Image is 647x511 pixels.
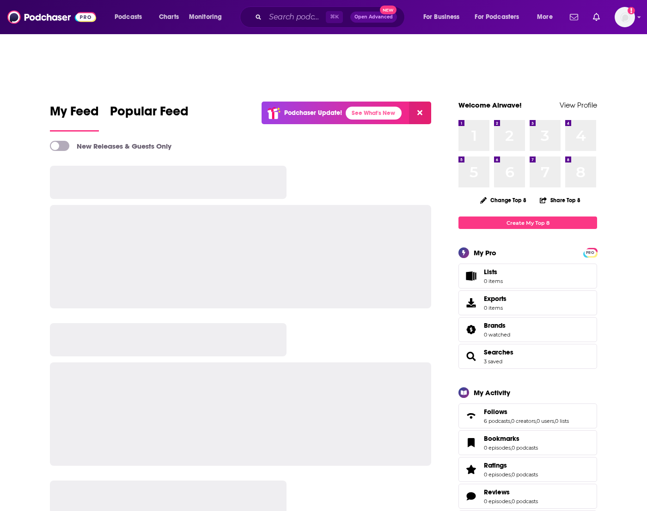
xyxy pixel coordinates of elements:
[183,10,234,24] button: open menu
[484,295,507,303] span: Exports
[484,331,510,338] a: 0 watched
[484,461,538,469] a: Ratings
[512,445,538,451] a: 0 podcasts
[346,107,402,120] a: See What's New
[462,436,480,449] a: Bookmarks
[484,321,506,330] span: Brands
[284,109,342,117] p: Podchaser Update!
[484,418,510,424] a: 6 podcasts
[159,11,179,24] span: Charts
[458,264,597,289] a: Lists
[350,12,397,23] button: Open AdvancedNew
[458,290,597,315] a: Exports
[484,321,510,330] a: Brands
[462,296,480,309] span: Exports
[423,11,460,24] span: For Business
[484,305,507,311] span: 0 items
[484,348,513,356] a: Searches
[615,7,635,27] span: Logged in as AirwaveMedia
[417,10,471,24] button: open menu
[555,418,569,424] a: 0 lists
[50,103,99,132] a: My Feed
[511,445,512,451] span: ,
[484,358,502,365] a: 3 saved
[511,418,536,424] a: 0 creators
[380,6,397,14] span: New
[484,434,519,443] span: Bookmarks
[475,11,519,24] span: For Podcasters
[511,498,512,505] span: ,
[462,463,480,476] a: Ratings
[475,194,532,206] button: Change Top 8
[474,248,496,257] div: My Pro
[469,10,533,24] button: open menu
[554,418,555,424] span: ,
[531,10,564,24] button: open menu
[589,9,604,25] a: Show notifications dropdown
[354,15,393,19] span: Open Advanced
[484,434,538,443] a: Bookmarks
[615,7,635,27] img: User Profile
[484,268,503,276] span: Lists
[539,191,581,209] button: Share Top 8
[628,7,635,14] svg: Add a profile image
[110,103,189,125] span: Popular Feed
[484,471,511,478] a: 0 episodes
[484,488,538,496] a: Reviews
[537,11,553,24] span: More
[458,344,597,369] span: Searches
[484,461,507,469] span: Ratings
[458,484,597,509] span: Reviews
[560,101,597,109] a: View Profile
[484,488,510,496] span: Reviews
[189,11,222,24] span: Monitoring
[265,10,326,24] input: Search podcasts, credits, & more...
[615,7,635,27] button: Show profile menu
[458,457,597,482] span: Ratings
[153,10,184,24] a: Charts
[458,317,597,342] span: Brands
[7,8,96,26] img: Podchaser - Follow, Share and Rate Podcasts
[511,471,512,478] span: ,
[458,101,522,109] a: Welcome Airwave!
[512,471,538,478] a: 0 podcasts
[458,430,597,455] span: Bookmarks
[536,418,537,424] span: ,
[474,388,510,397] div: My Activity
[462,490,480,503] a: Reviews
[458,403,597,428] span: Follows
[484,408,507,416] span: Follows
[50,103,99,125] span: My Feed
[115,11,142,24] span: Podcasts
[462,270,480,283] span: Lists
[484,498,511,505] a: 0 episodes
[326,11,343,23] span: ⌘ K
[585,249,596,256] a: PRO
[510,418,511,424] span: ,
[458,216,597,229] a: Create My Top 8
[484,408,569,416] a: Follows
[484,278,503,284] span: 0 items
[462,323,480,336] a: Brands
[50,141,171,151] a: New Releases & Guests Only
[462,350,480,363] a: Searches
[537,418,554,424] a: 0 users
[462,409,480,422] a: Follows
[512,498,538,505] a: 0 podcasts
[484,268,497,276] span: Lists
[566,9,582,25] a: Show notifications dropdown
[110,103,189,132] a: Popular Feed
[249,6,414,28] div: Search podcasts, credits, & more...
[108,10,154,24] button: open menu
[484,445,511,451] a: 0 episodes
